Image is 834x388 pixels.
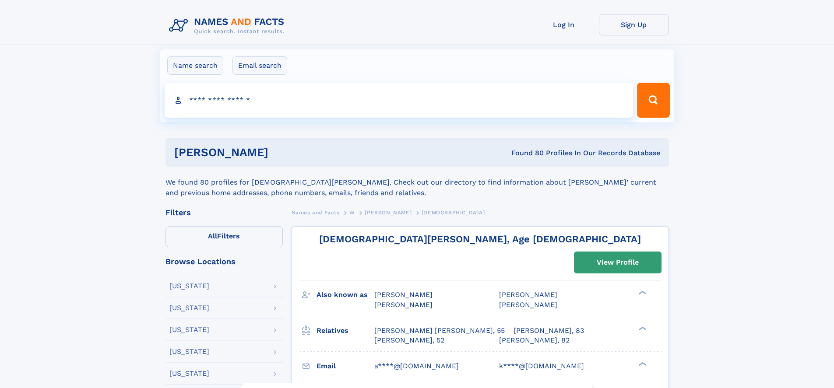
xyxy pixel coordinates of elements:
div: ❯ [637,361,647,367]
a: W [349,207,355,218]
h1: [PERSON_NAME] [174,147,390,158]
button: Search Button [637,83,669,118]
div: ❯ [637,325,647,331]
span: [DEMOGRAPHIC_DATA] [422,210,485,216]
a: [PERSON_NAME], 82 [499,336,570,345]
h3: Also known as [317,287,374,302]
a: Sign Up [599,14,669,35]
a: [DEMOGRAPHIC_DATA][PERSON_NAME], Age [DEMOGRAPHIC_DATA] [319,234,641,245]
a: [PERSON_NAME], 83 [514,326,584,336]
div: Filters [165,209,283,217]
div: [US_STATE] [169,304,209,311]
span: W [349,210,355,216]
span: [PERSON_NAME] [374,290,433,299]
a: Names and Facts [292,207,340,218]
div: ❯ [637,290,647,296]
span: [PERSON_NAME] [374,301,433,309]
div: [US_STATE] [169,348,209,355]
label: Email search [232,56,287,75]
a: Log In [529,14,599,35]
img: Logo Names and Facts [165,14,292,38]
h3: Email [317,359,374,374]
div: Browse Locations [165,258,283,266]
div: [US_STATE] [169,370,209,377]
h3: Relatives [317,323,374,338]
a: View Profile [574,252,661,273]
label: Filters [165,226,283,247]
input: search input [165,83,633,118]
span: All [208,232,217,240]
div: We found 80 profiles for [DEMOGRAPHIC_DATA][PERSON_NAME]. Check out our directory to find informa... [165,167,669,198]
a: [PERSON_NAME] [PERSON_NAME], 55 [374,326,505,336]
div: View Profile [597,252,639,273]
a: [PERSON_NAME] [365,207,412,218]
div: Found 80 Profiles In Our Records Database [390,148,660,158]
span: [PERSON_NAME] [365,210,412,216]
div: [US_STATE] [169,326,209,333]
span: [PERSON_NAME] [499,301,557,309]
a: [PERSON_NAME], 52 [374,336,444,345]
label: Name search [167,56,223,75]
div: [US_STATE] [169,283,209,290]
span: [PERSON_NAME] [499,290,557,299]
